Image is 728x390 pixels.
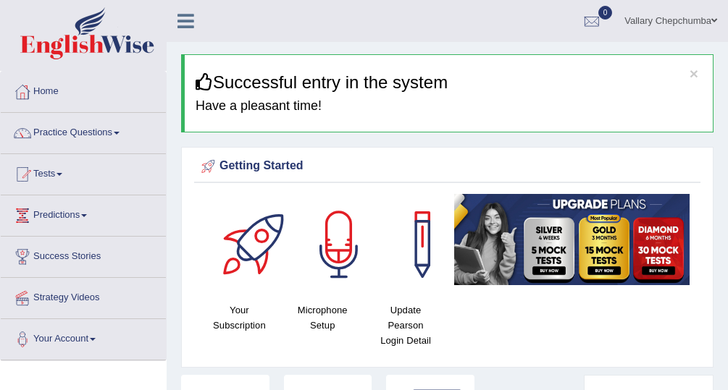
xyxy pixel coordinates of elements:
a: Practice Questions [1,113,166,149]
h4: Microphone Setup [288,302,357,333]
a: Home [1,72,166,108]
a: Success Stories [1,237,166,273]
div: Getting Started [198,156,697,177]
a: Your Account [1,319,166,355]
a: Predictions [1,195,166,232]
button: × [690,66,698,81]
a: Tests [1,154,166,190]
h4: Update Pearson Login Detail [372,302,440,348]
h4: Have a pleasant time! [196,99,702,114]
a: Strategy Videos [1,278,166,314]
img: small5.jpg [454,194,690,285]
h3: Successful entry in the system [196,73,702,92]
span: 0 [598,6,613,20]
h4: Your Subscription [205,302,274,333]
